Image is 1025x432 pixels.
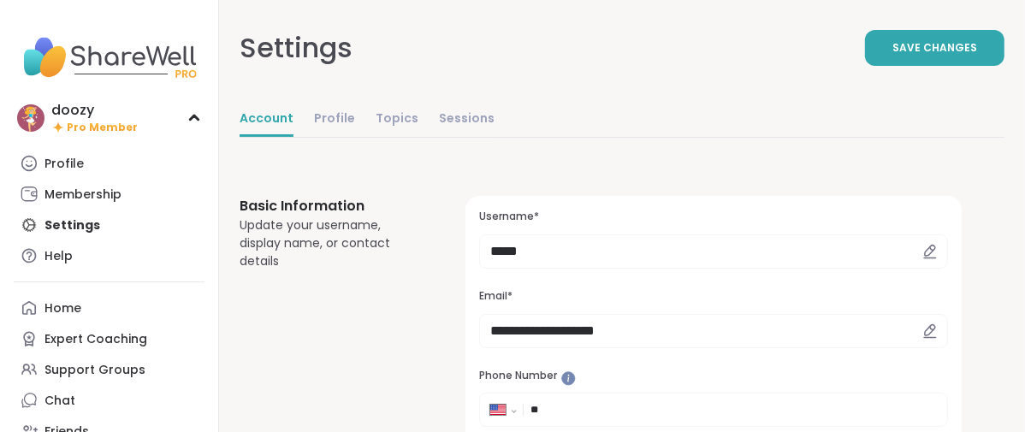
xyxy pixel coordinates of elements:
[44,331,147,348] div: Expert Coaching
[479,369,948,383] h3: Phone Number
[44,393,75,410] div: Chat
[14,148,204,179] a: Profile
[479,289,948,304] h3: Email*
[44,186,121,204] div: Membership
[14,354,204,385] a: Support Groups
[14,323,204,354] a: Expert Coaching
[561,371,576,386] iframe: Spotlight
[240,27,353,68] div: Settings
[439,103,495,137] a: Sessions
[240,196,424,216] h3: Basic Information
[14,179,204,210] a: Membership
[44,300,81,317] div: Home
[44,362,145,379] div: Support Groups
[14,293,204,323] a: Home
[240,216,424,270] div: Update your username, display name, or contact details
[44,156,84,173] div: Profile
[44,248,73,265] div: Help
[376,103,418,137] a: Topics
[51,101,138,120] div: doozy
[14,240,204,271] a: Help
[479,210,948,224] h3: Username*
[17,104,44,132] img: doozy
[240,103,293,137] a: Account
[865,30,1004,66] button: Save Changes
[67,121,138,135] span: Pro Member
[14,27,204,87] img: ShareWell Nav Logo
[314,103,355,137] a: Profile
[892,40,977,56] span: Save Changes
[14,385,204,416] a: Chat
